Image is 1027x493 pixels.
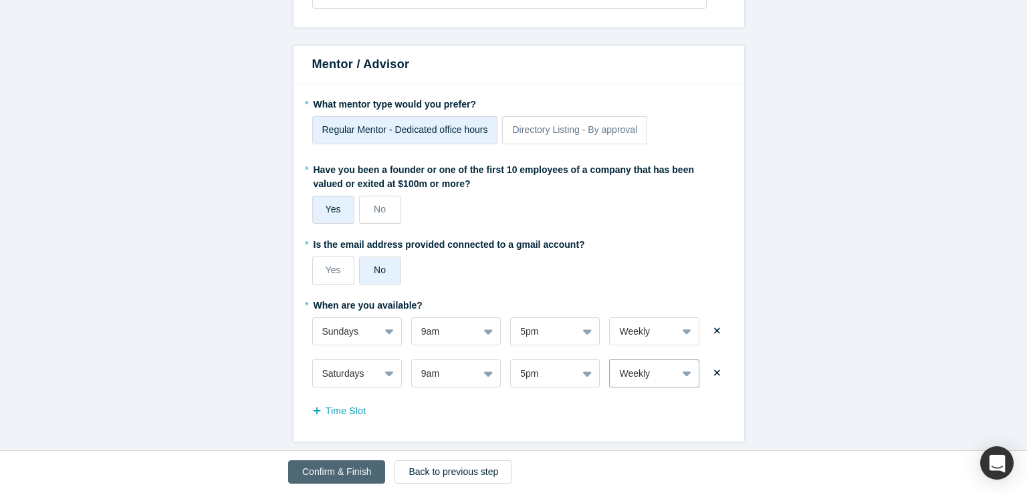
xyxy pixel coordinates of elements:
span: Directory Listing - By approval [512,124,637,135]
span: Regular Mentor - Dedicated office hours [322,124,488,135]
span: No [374,204,386,214]
label: When are you available? [312,294,423,313]
label: Is the email address provided connected to a gmail account? [312,233,725,252]
div: Weekly [619,367,667,381]
span: Yes [326,265,341,275]
span: Yes [326,204,341,214]
span: No [374,265,386,275]
button: Time Slot [312,399,380,423]
button: Confirm & Finish [288,460,385,484]
h3: Mentor / Advisor [312,55,725,73]
button: Back to previous step [394,460,512,484]
label: Have you been a founder or one of the first 10 employees of a company that has been valued or exi... [312,158,725,191]
div: Weekly [619,325,667,339]
label: What mentor type would you prefer? [312,93,725,112]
